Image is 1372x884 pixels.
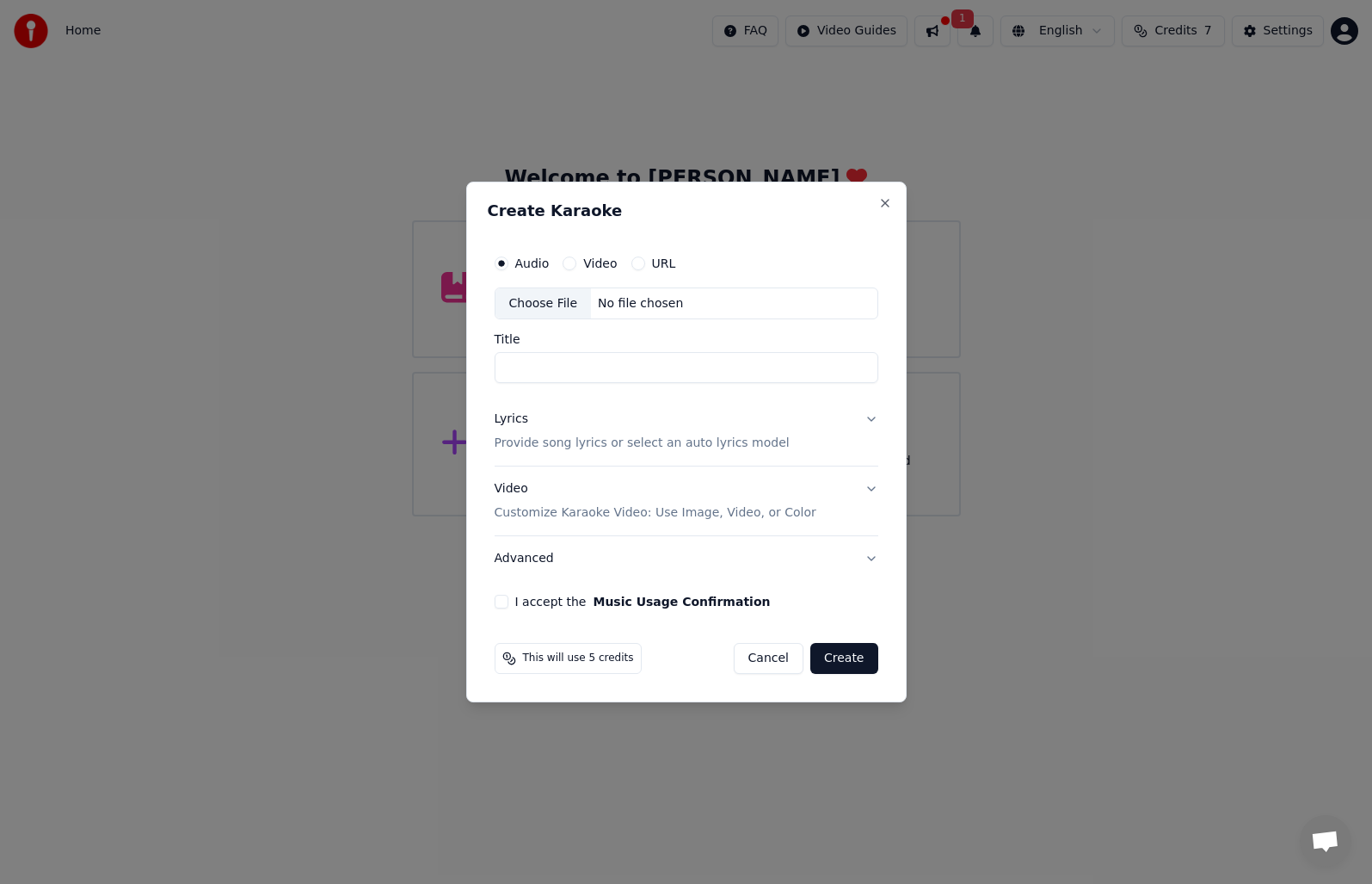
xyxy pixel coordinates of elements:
[488,203,885,219] h2: Create Karaoke
[515,257,550,269] label: Audio
[495,504,816,522] p: Customize Karaoke Video: Use Image, Video, or Color
[495,467,878,536] button: VideoCustomize Karaoke Video: Use Image, Video, or Color
[495,536,878,581] button: Advanced
[495,481,816,522] div: Video
[810,643,878,674] button: Create
[495,411,528,429] div: Lyrics
[734,643,803,674] button: Cancel
[495,288,592,319] div: Choose File
[515,596,771,608] label: I accept the
[495,436,790,453] p: Provide song lyrics or select an auto lyrics model
[583,257,617,269] label: Video
[593,596,770,608] button: I accept the
[523,652,634,665] span: This will use 5 credits
[591,295,690,312] div: No file chosen
[495,334,878,346] label: Title
[652,257,676,269] label: URL
[495,398,878,467] button: LyricsProvide song lyrics or select an auto lyrics model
